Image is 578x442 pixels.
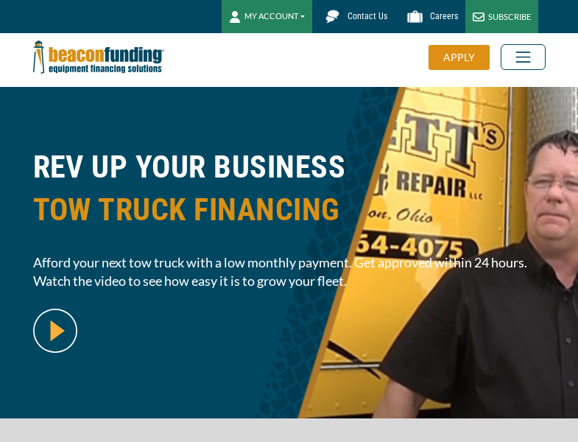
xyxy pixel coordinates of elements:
span: Contact Us [348,11,387,21]
a: Careers [395,4,465,29]
span: Careers [430,11,458,21]
img: Beacon Funding Corporation logo [33,33,164,81]
img: Beacon Funding chat [320,4,345,29]
span: Afford your next tow truck with a low monthly payment. Get approved within 24 hours. Watch the vi... [33,253,546,290]
img: video modal pop-up play button [33,309,77,353]
h1: REV UP YOUR BUSINESS [33,146,546,242]
span: TOW TRUCK FINANCING [33,189,546,231]
a: APPLY [429,45,501,70]
div: APPLY [429,45,490,70]
img: Beacon Funding Careers [402,4,428,29]
button: Toggle navigation [501,44,546,70]
a: Contact Us [312,4,395,29]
